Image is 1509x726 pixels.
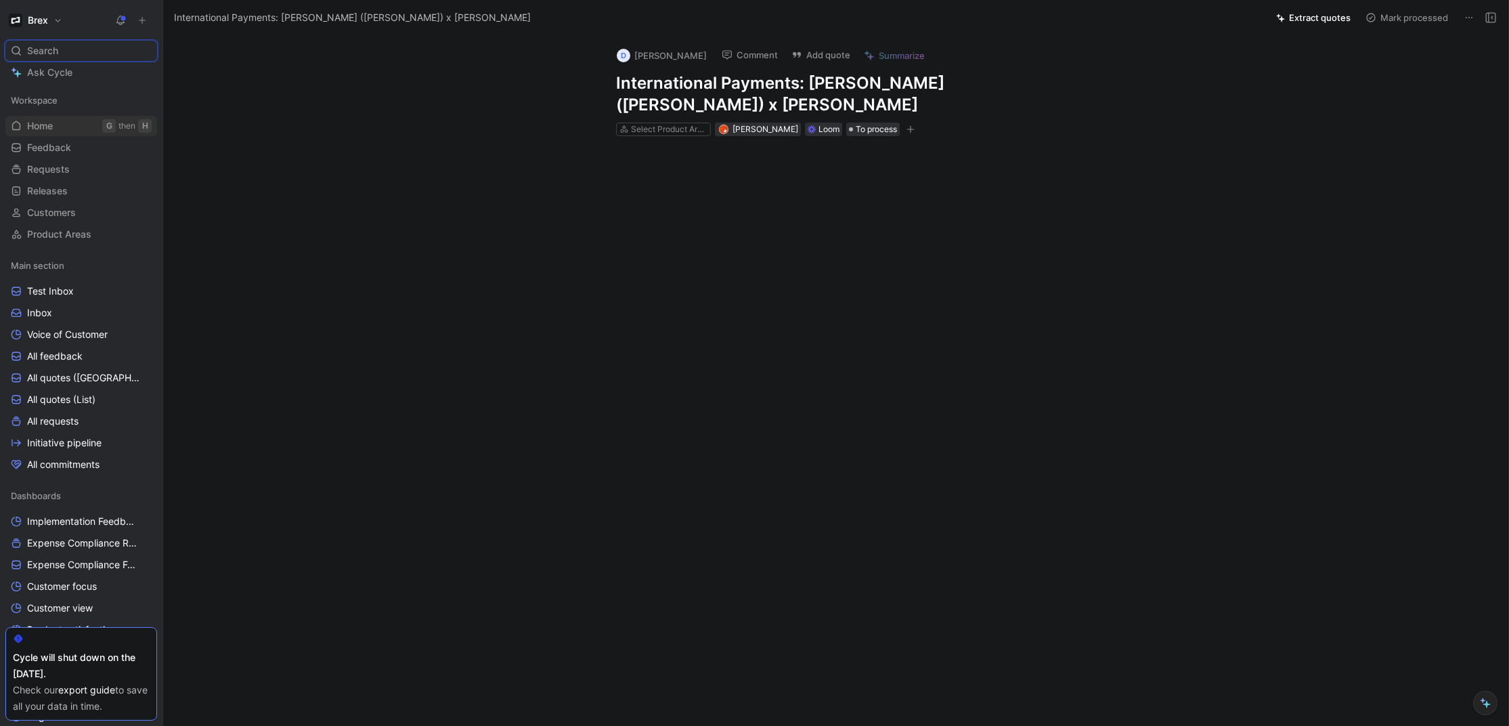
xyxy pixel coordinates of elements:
span: Expense Compliance Feedback [27,558,141,572]
div: Select Product Areas [631,123,707,136]
a: Requests [5,159,157,179]
span: Product satisfaction [27,623,116,637]
span: Main section [11,259,64,272]
span: All quotes ([GEOGRAPHIC_DATA]) [27,371,141,385]
a: export guide [58,684,115,696]
button: Mark processed [1359,8,1454,27]
a: All feedback [5,346,157,366]
img: Brex [9,14,22,27]
div: Check our to save all your data in time. [13,682,150,714]
a: Voice of Customer [5,324,157,345]
div: Main section [5,255,157,276]
a: Releases [5,181,157,201]
a: Expense Compliance Feedback [5,555,157,575]
a: Ask Cycle [5,62,157,83]
span: Search [27,43,58,59]
span: International Payments: [PERSON_NAME] ([PERSON_NAME]) x [PERSON_NAME] [174,9,531,26]
a: All requests [5,411,157,431]
span: Implementation Feedback [27,515,139,528]
div: then [118,119,135,133]
a: Product satisfaction [5,620,157,640]
button: D[PERSON_NAME] [611,45,713,66]
div: Main sectionTest InboxInboxVoice of CustomerAll feedbackAll quotes ([GEOGRAPHIC_DATA])All quotes ... [5,255,157,475]
div: Workspace [5,90,157,110]
span: Releases [27,184,68,198]
button: Add quote [785,45,856,64]
a: All quotes (List) [5,389,157,410]
span: Voice of Customer [27,328,108,341]
span: Expense Compliance Requests [27,536,140,550]
button: Comment [716,45,784,64]
span: Customers [27,206,76,219]
div: D [617,49,630,62]
span: Requests [27,163,70,176]
div: G [102,119,116,133]
a: Customer focus [5,576,157,597]
a: HomeGthenH [5,116,157,136]
a: All commitments [5,454,157,475]
span: [PERSON_NAME] [732,124,798,134]
button: Extract quotes [1270,8,1357,27]
span: All quotes (List) [27,393,95,406]
a: Customer view [5,598,157,618]
span: Workspace [11,93,58,107]
div: Loom [818,123,839,136]
a: Implementation Feedback [5,511,157,532]
div: To process [846,123,900,136]
span: Test Inbox [27,284,74,298]
span: Inbox [27,306,52,320]
span: Customer focus [27,580,97,593]
span: Product Areas [27,228,91,241]
h1: International Payments: [PERSON_NAME] ([PERSON_NAME]) x [PERSON_NAME] [616,72,1085,116]
img: avatar [720,125,727,133]
span: Feedback [27,141,71,154]
a: Test Inbox [5,281,157,301]
span: Home [27,119,53,133]
button: Summarize [858,46,931,65]
a: Initiative pipeline [5,433,157,453]
span: Ask Cycle [27,64,72,81]
span: Summarize [879,49,925,62]
span: All feedback [27,349,83,363]
a: All quotes ([GEOGRAPHIC_DATA]) [5,368,157,388]
a: Expense Compliance Requests [5,533,157,553]
h1: Brex [28,14,48,26]
span: To process [856,123,897,136]
div: Dashboards [5,486,157,506]
a: Feedback [5,137,157,158]
span: All commitments [27,458,100,471]
span: Initiative pipeline [27,436,102,450]
div: Cycle will shut down on the [DATE]. [13,649,150,682]
span: Dashboards [11,489,61,503]
a: Customers [5,202,157,223]
div: Search [5,41,157,61]
span: Customer view [27,601,93,615]
a: Inbox [5,303,157,323]
div: H [138,119,152,133]
button: BrexBrex [5,11,66,30]
a: Product Areas [5,224,157,244]
span: All requests [27,414,79,428]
